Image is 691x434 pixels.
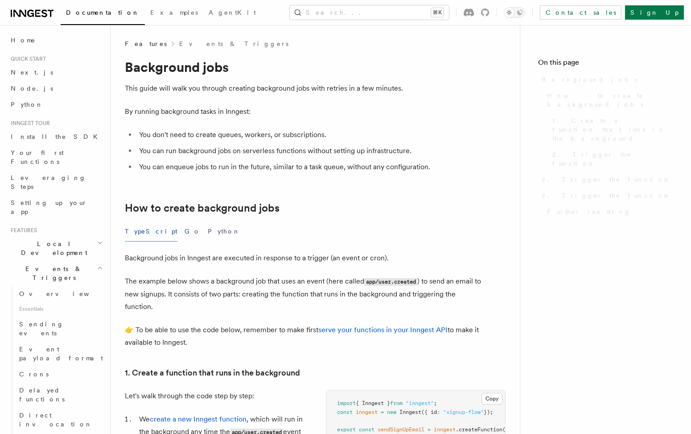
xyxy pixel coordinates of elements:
span: Node.js [11,85,53,92]
a: Examples [145,3,203,24]
button: Go [185,221,201,242]
span: .createFunction [456,426,502,433]
span: Setting up your app [11,199,87,215]
span: Leveraging Steps [11,174,86,190]
button: Local Development [7,236,105,261]
span: Home [11,36,36,45]
span: = [428,426,431,433]
span: 1. Create a function that runs in the background [552,116,673,143]
span: }); [484,409,493,415]
button: TypeScript [125,221,177,242]
span: import [337,400,356,406]
a: Sign Up [625,5,684,20]
span: Overview [19,290,111,297]
a: 2. Trigger the function [538,171,673,188]
span: AgentKit [209,9,256,16]
li: You can run background jobs on serverless functions without setting up infrastructure. [136,145,481,157]
span: inngest [356,409,378,415]
p: By running background tasks in Inngest: [125,105,481,118]
a: create a new Inngest function [150,415,247,423]
span: = [381,409,384,415]
a: Documentation [61,3,145,25]
a: Sending events [16,316,105,341]
p: 👉 To be able to use the code below, remember to make first to make it available to Inngest. [125,324,481,349]
p: The example below shows a background job that uses an event (here called ) to send an email to ne... [125,275,481,313]
a: How to create background jobs [543,88,673,113]
kbd: ⌘K [431,8,444,17]
span: Local Development [7,239,97,257]
span: { Inngest } [356,400,390,406]
a: 1. Create a function that runs in the background [125,367,300,379]
a: Home [7,32,105,48]
span: Features [7,227,37,234]
a: Further reading [543,204,673,220]
span: ({ id [421,409,437,415]
p: Background jobs in Inngest are executed in response to a trigger (an event or cron). [125,252,481,264]
a: Next.js [7,64,105,80]
button: Toggle dark mode [504,7,525,18]
span: : [437,409,440,415]
a: Setting up your app [7,195,105,220]
code: app/user.created [364,278,417,286]
span: How to create background jobs [547,91,673,109]
span: sendSignUpEmail [378,426,424,433]
button: Events & Triggers [7,261,105,286]
span: 2. Trigger the function [552,150,673,168]
span: Crons [19,371,49,378]
a: 2. Trigger the function [538,188,673,204]
a: Direct invocation [16,407,105,432]
span: Quick start [7,55,46,63]
button: Python [208,221,240,242]
span: export [337,426,356,433]
li: You can enqueue jobs to run in the future, similar to a task queue, without any configuration. [136,161,481,173]
a: Python [7,96,105,113]
h4: On this page [538,57,673,71]
a: Contact sales [540,5,621,20]
span: Next.js [11,69,53,76]
span: Further reading [547,207,631,216]
a: Events & Triggers [179,39,288,48]
a: Your first Functions [7,145,105,170]
span: Direct invocation [19,412,92,428]
span: Inngest tour [7,120,50,127]
span: const [359,426,374,433]
a: Background jobs [538,71,673,88]
span: Events & Triggers [7,264,97,282]
span: "signup-flow" [443,409,484,415]
span: "inngest" [406,400,434,406]
a: Leveraging Steps [7,170,105,195]
span: Essentials [16,302,105,316]
a: 1. Create a function that runs in the background [549,113,673,146]
span: const [337,409,353,415]
span: Delayed functions [19,387,65,403]
span: ; [434,400,437,406]
span: Features [125,39,167,48]
span: ( [502,426,506,433]
button: Copy [481,393,502,405]
span: Examples [150,9,198,16]
a: Overview [16,286,105,302]
a: AgentKit [203,3,261,24]
a: Node.js [7,80,105,96]
span: from [390,400,403,406]
span: Inngest [399,409,421,415]
span: inngest [434,426,456,433]
a: Crons [16,366,105,382]
span: Sending events [19,321,64,337]
span: 2. Trigger the function [542,191,670,200]
span: Install the SDK [11,133,103,140]
span: Event payload format [19,346,103,362]
a: How to create background jobs [125,202,280,214]
a: Delayed functions [16,382,105,407]
span: Python [11,101,43,108]
a: Event payload format [16,341,105,366]
span: Background jobs [542,75,638,84]
span: new [387,409,396,415]
a: 2. Trigger the function [549,146,673,171]
p: This guide will walk you through creating background jobs with retries in a few minutes. [125,82,481,95]
li: You don't need to create queues, workers, or subscriptions. [136,129,481,141]
span: Documentation [66,9,140,16]
button: Search...⌘K [290,5,449,20]
span: 2. Trigger the function [542,175,670,184]
h1: Background jobs [125,59,481,75]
